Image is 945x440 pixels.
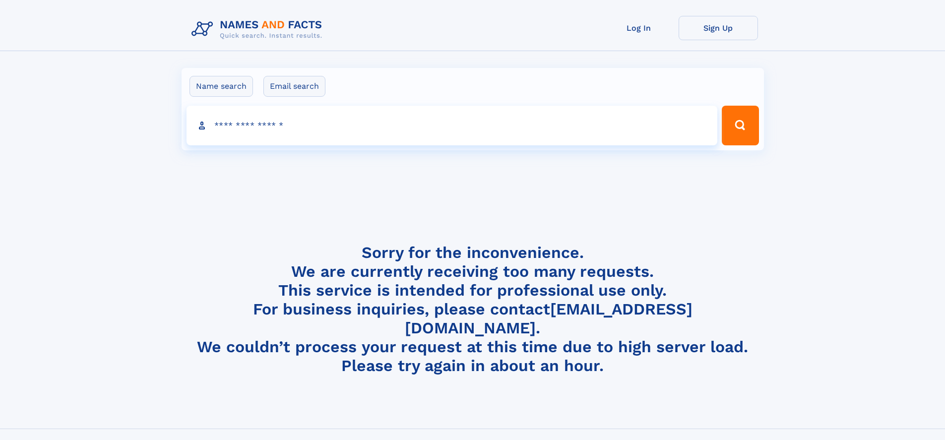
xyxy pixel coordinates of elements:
[187,106,718,145] input: search input
[263,76,325,97] label: Email search
[405,300,693,337] a: [EMAIL_ADDRESS][DOMAIN_NAME]
[189,76,253,97] label: Name search
[679,16,758,40] a: Sign Up
[188,16,330,43] img: Logo Names and Facts
[722,106,758,145] button: Search Button
[188,243,758,376] h4: Sorry for the inconvenience. We are currently receiving too many requests. This service is intend...
[599,16,679,40] a: Log In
